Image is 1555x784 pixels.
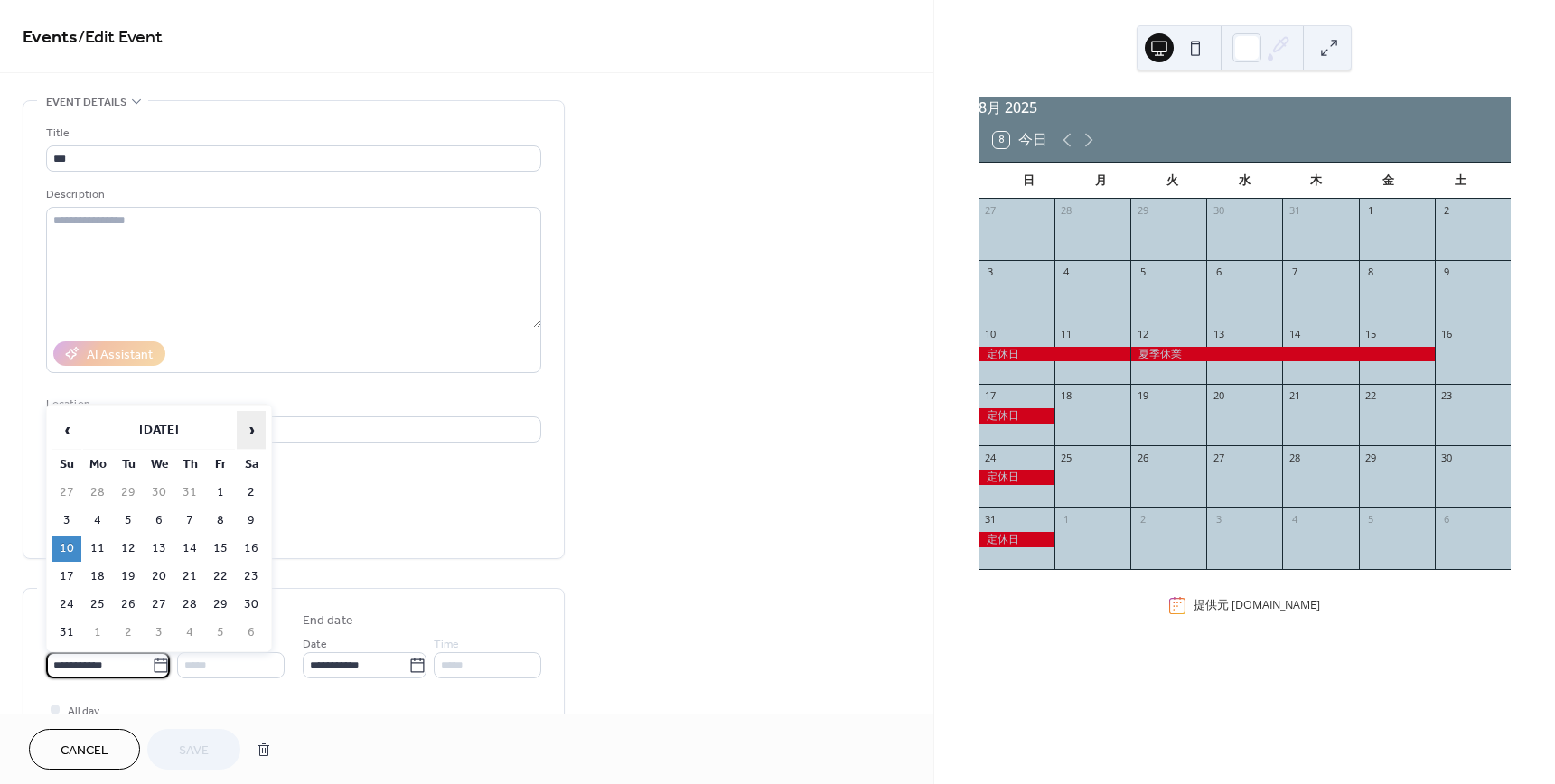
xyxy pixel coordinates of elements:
[237,620,266,646] td: 6
[1060,204,1073,218] div: 28
[1136,512,1149,526] div: 2
[237,480,266,506] td: 2
[52,480,81,506] td: 27
[1440,451,1454,464] div: 30
[237,592,266,618] td: 30
[68,702,99,721] span: All day
[993,163,1065,199] div: 日
[1060,266,1073,279] div: 4
[1288,266,1301,279] div: 7
[979,97,1511,118] div: 8月 2025
[984,266,998,279] div: 3
[1208,163,1280,199] div: 水
[206,536,235,562] td: 15
[46,395,538,414] div: Location
[1212,389,1225,403] div: 20
[237,452,266,478] th: Sa
[206,480,235,506] td: 1
[114,480,143,506] td: 29
[1060,389,1073,403] div: 18
[83,508,112,534] td: 4
[206,564,235,590] td: 22
[1440,204,1454,218] div: 2
[206,592,235,618] td: 29
[1136,204,1149,218] div: 29
[114,536,143,562] td: 12
[1060,451,1073,464] div: 25
[29,729,140,770] button: Cancel
[83,564,112,590] td: 18
[1136,451,1149,464] div: 26
[175,564,204,590] td: 21
[114,620,143,646] td: 2
[145,452,173,478] th: We
[46,124,538,143] div: Title
[984,451,998,464] div: 24
[1212,327,1225,341] div: 13
[206,508,235,534] td: 8
[83,480,112,506] td: 28
[1212,204,1225,218] div: 30
[1288,512,1301,526] div: 4
[53,412,80,448] span: ‹
[1060,512,1073,526] div: 1
[1064,163,1137,199] div: 月
[1288,389,1301,403] div: 21
[46,185,538,204] div: Description
[114,564,143,590] td: 19
[1136,266,1149,279] div: 5
[52,564,81,590] td: 17
[984,327,998,341] div: 10
[206,620,235,646] td: 5
[979,470,1054,485] div: 定休日
[175,452,204,478] th: Th
[984,204,998,218] div: 27
[1364,266,1378,279] div: 8
[979,408,1054,424] div: 定休日
[83,411,235,450] th: [DATE]
[1440,327,1454,341] div: 16
[1364,512,1378,526] div: 5
[1440,389,1454,403] div: 23
[145,508,173,534] td: 6
[52,452,81,478] th: Su
[177,635,202,654] span: Time
[237,508,266,534] td: 9
[175,592,204,618] td: 28
[434,635,459,654] span: Time
[145,480,173,506] td: 30
[984,512,998,526] div: 31
[52,620,81,646] td: 31
[145,536,173,562] td: 13
[1364,327,1378,341] div: 15
[1364,389,1378,403] div: 22
[1060,327,1073,341] div: 11
[23,20,78,55] a: Events
[83,452,112,478] th: Mo
[52,508,81,534] td: 3
[175,508,204,534] td: 7
[83,620,112,646] td: 1
[1288,327,1301,341] div: 14
[1288,451,1301,464] div: 28
[61,742,108,761] span: Cancel
[979,347,1130,362] div: 定休日
[1424,163,1496,199] div: 土
[145,564,173,590] td: 20
[1280,163,1353,199] div: 木
[1232,597,1320,612] a: [DOMAIN_NAME]
[175,536,204,562] td: 14
[1137,163,1209,199] div: 火
[238,412,265,448] span: ›
[175,480,204,506] td: 31
[303,611,353,630] div: End date
[1440,512,1454,526] div: 6
[1136,327,1149,341] div: 12
[1212,266,1225,279] div: 6
[114,592,143,618] td: 26
[1440,266,1454,279] div: 9
[987,127,1054,153] button: 8今日
[83,592,112,618] td: 25
[1353,163,1425,199] div: 金
[1288,204,1301,218] div: 31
